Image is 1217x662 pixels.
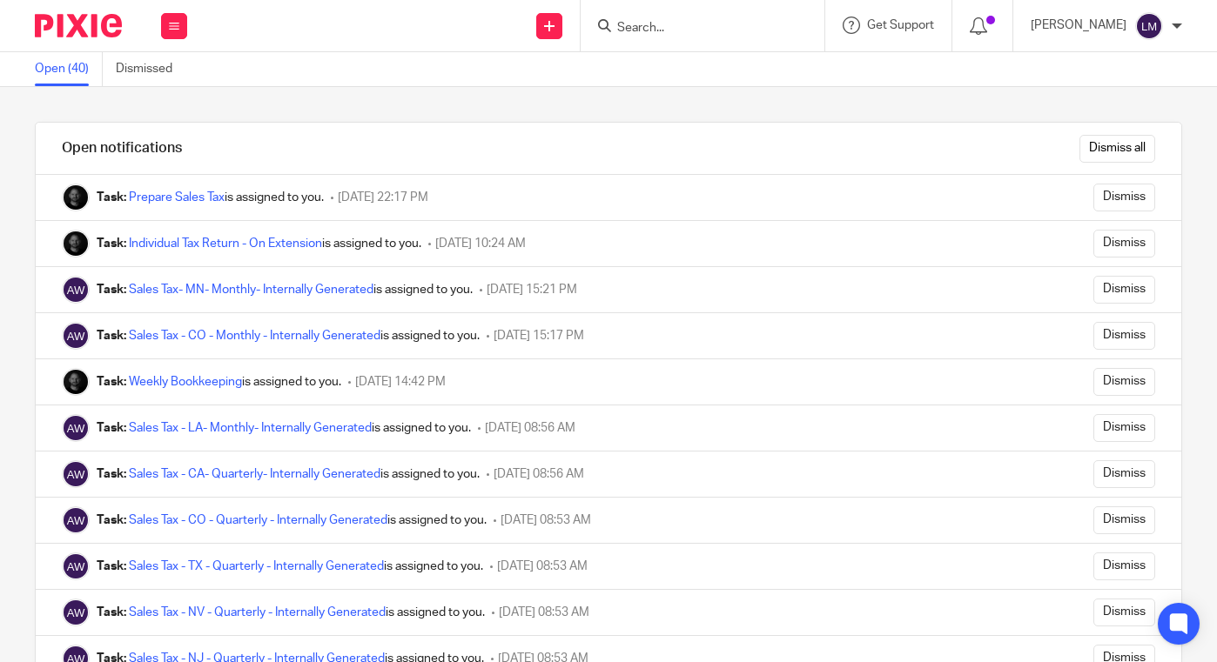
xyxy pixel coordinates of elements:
[97,514,126,526] b: Task:
[62,230,90,257] img: Chris Nowicki
[62,598,90,626] img: Alexis Witkowski
[62,506,90,534] img: Alexis Witkowski
[338,191,428,204] span: [DATE] 22:17 PM
[97,237,126,250] b: Task:
[1079,135,1155,163] input: Dismiss all
[97,191,126,204] b: Task:
[129,560,384,572] a: Sales Tax - TX - Quarterly - Internally Generated
[62,414,90,442] img: Alexis Witkowski
[129,468,380,480] a: Sales Tax - CA- Quarterly- Internally Generated
[97,373,341,391] div: is assigned to you.
[129,330,380,342] a: Sales Tax - CO - Monthly - Internally Generated
[97,560,126,572] b: Task:
[129,422,372,434] a: Sales Tax - LA- Monthly- Internally Generated
[485,422,575,434] span: [DATE] 08:56 AM
[129,606,386,619] a: Sales Tax - NV - Quarterly - Internally Generated
[97,422,126,434] b: Task:
[1093,184,1155,211] input: Dismiss
[62,322,90,350] img: Alexis Witkowski
[1031,17,1126,34] p: [PERSON_NAME]
[1093,506,1155,534] input: Dismiss
[97,330,126,342] b: Task:
[494,330,584,342] span: [DATE] 15:17 PM
[35,52,103,86] a: Open (40)
[62,276,90,304] img: Alexis Witkowski
[355,376,446,388] span: [DATE] 14:42 PM
[97,327,480,344] div: is assigned to you.
[1093,322,1155,350] input: Dismiss
[129,191,225,204] a: Prepare Sales Tax
[97,419,471,437] div: is assigned to you.
[97,189,324,206] div: is assigned to you.
[501,514,591,526] span: [DATE] 08:53 AM
[129,284,373,296] a: Sales Tax- MN- Monthly- Internally Generated
[97,376,126,388] b: Task:
[1135,12,1163,40] img: svg%3E
[97,468,126,480] b: Task:
[867,19,934,31] span: Get Support
[97,604,485,621] div: is assigned to you.
[1093,276,1155,304] input: Dismiss
[97,281,473,298] div: is assigned to you.
[97,558,483,575] div: is assigned to you.
[97,284,126,296] b: Task:
[1093,598,1155,626] input: Dismiss
[1093,414,1155,442] input: Dismiss
[494,468,584,480] span: [DATE] 08:56 AM
[62,552,90,580] img: Alexis Witkowski
[97,606,126,619] b: Task:
[62,139,182,157] h1: Open notifications
[35,14,122,37] img: Pixie
[435,237,526,250] span: [DATE] 10:24 AM
[1093,368,1155,396] input: Dismiss
[499,606,589,619] span: [DATE] 08:53 AM
[116,52,185,86] a: Dismissed
[129,376,242,388] a: Weekly Bookkeeping
[1093,460,1155,488] input: Dismiss
[497,560,588,572] span: [DATE] 08:53 AM
[129,237,322,250] a: Individual Tax Return - On Extension
[97,235,421,252] div: is assigned to you.
[1093,230,1155,257] input: Dismiss
[97,465,480,483] div: is assigned to you.
[62,368,90,396] img: Chris Nowicki
[62,184,90,211] img: Chris Nowicki
[129,514,387,526] a: Sales Tax - CO - Quarterly - Internally Generated
[615,21,772,37] input: Search
[487,284,577,296] span: [DATE] 15:21 PM
[1093,552,1155,580] input: Dismiss
[62,460,90,488] img: Alexis Witkowski
[97,512,487,529] div: is assigned to you.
